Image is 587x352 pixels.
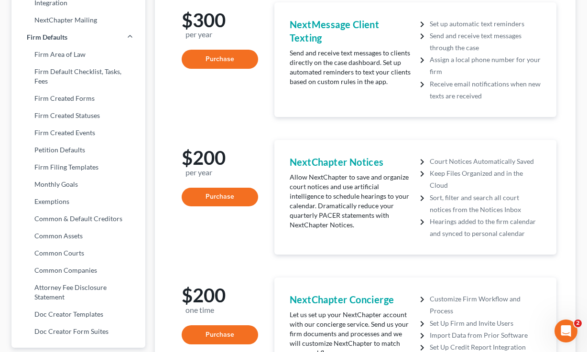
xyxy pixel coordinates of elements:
li: Set Up Firm and Invite Users [430,317,541,329]
li: Assign a local phone number for your firm [430,53,541,77]
h4: NextMessage Client Texting [290,18,411,44]
small: per year [185,30,212,38]
li: Set up automatic text reminders [430,18,541,30]
a: Firm Defaults [11,29,145,46]
a: Monthly Goals [11,176,145,193]
button: Purchase [182,188,258,207]
small: per year [185,168,212,176]
h4: NextChapter Notices [290,155,411,169]
a: Firm Area of Law [11,46,145,63]
a: Attorney Fee Disclosure Statement [11,279,145,306]
a: Common Companies [11,262,145,279]
li: Send and receive text messages through the case [430,30,541,53]
h4: NextChapter Concierge [290,293,411,306]
a: Common Assets [11,227,145,245]
a: Common & Default Creditors [11,210,145,227]
a: Common Courts [11,245,145,262]
li: Import Data from Prior Software [430,329,541,341]
li: Keep Files Organized and in the Cloud [430,167,541,191]
small: one time [185,306,214,314]
a: Firm Filing Templates [11,159,145,176]
h1: $200 [182,285,248,314]
li: Hearings added to the firm calendar and synced to personal calendar [430,215,541,239]
li: Customize Firm Workflow and Process [430,293,541,317]
a: Doc Creator Templates [11,306,145,323]
a: Petition Defaults [11,141,145,159]
p: Allow NextChapter to save and organize court notices and use artificial intelligence to schedule ... [290,172,411,230]
a: NextChapter Mailing [11,11,145,29]
a: Firm Default Checklist, Tasks, Fees [11,63,145,90]
a: Exemptions [11,193,145,210]
button: Purchase [182,50,258,69]
p: Send and receive text messages to clients directly on the case dashboard. Set up automated remind... [290,48,411,86]
a: Firm Created Statuses [11,107,145,124]
span: 2 [574,320,582,327]
li: Court Notices Automatically Saved [430,155,541,167]
h1: $200 [182,148,248,176]
li: Sort, filter and search all court notices from the Notices Inbox [430,192,541,215]
a: Firm Created Events [11,124,145,141]
a: Firm Created Forms [11,90,145,107]
li: Receive email notifications when new texts are received [430,78,541,102]
iframe: Intercom live chat [554,320,577,342]
button: Purchase [182,325,258,344]
a: Doc Creator Form Suites [11,323,145,340]
span: Firm Defaults [27,32,67,42]
h1: $300 [182,10,248,39]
